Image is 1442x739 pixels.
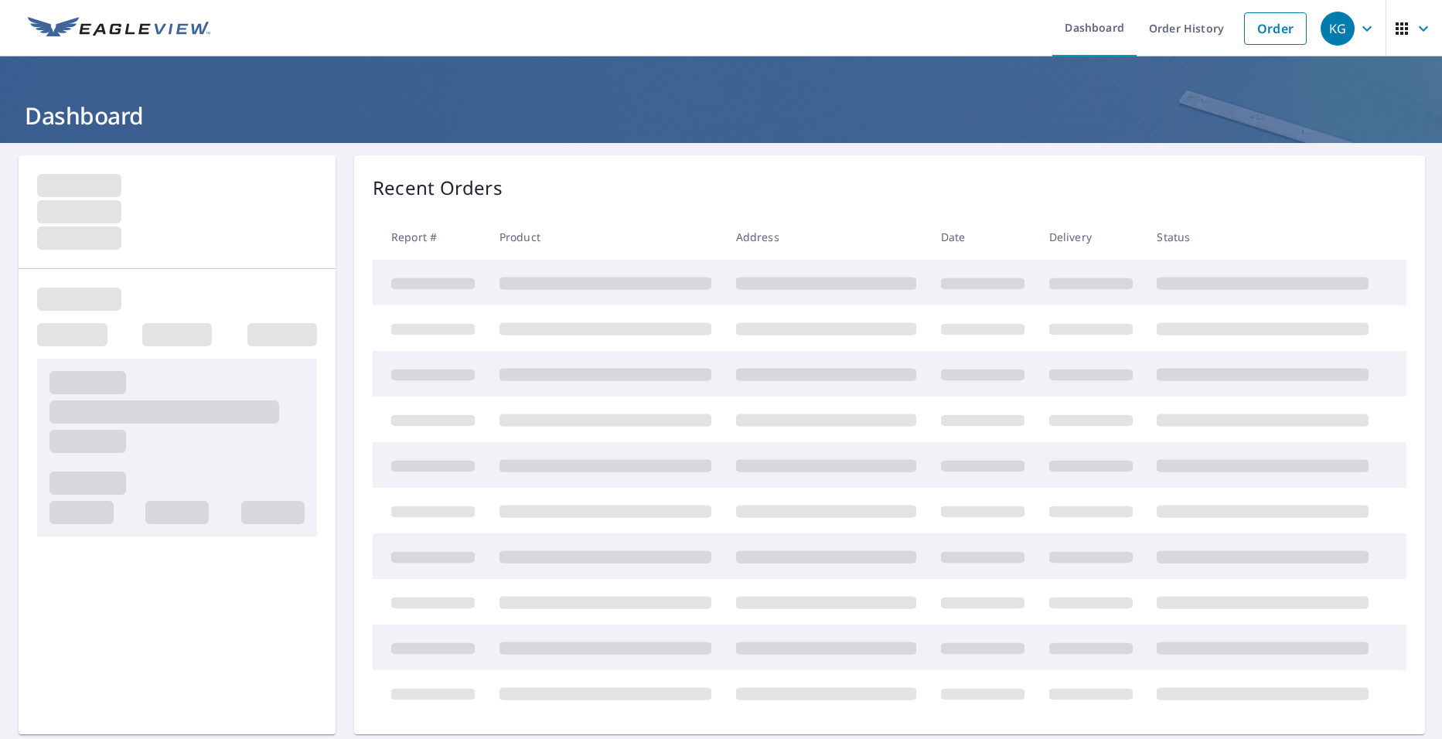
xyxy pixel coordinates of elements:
th: Date [929,214,1037,260]
th: Address [724,214,929,260]
div: KG [1321,12,1355,46]
h1: Dashboard [19,100,1423,131]
th: Product [487,214,724,260]
a: Order [1244,12,1307,45]
img: EV Logo [28,17,210,40]
th: Status [1144,214,1381,260]
p: Recent Orders [373,174,503,202]
th: Delivery [1037,214,1145,260]
th: Report # [373,214,487,260]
